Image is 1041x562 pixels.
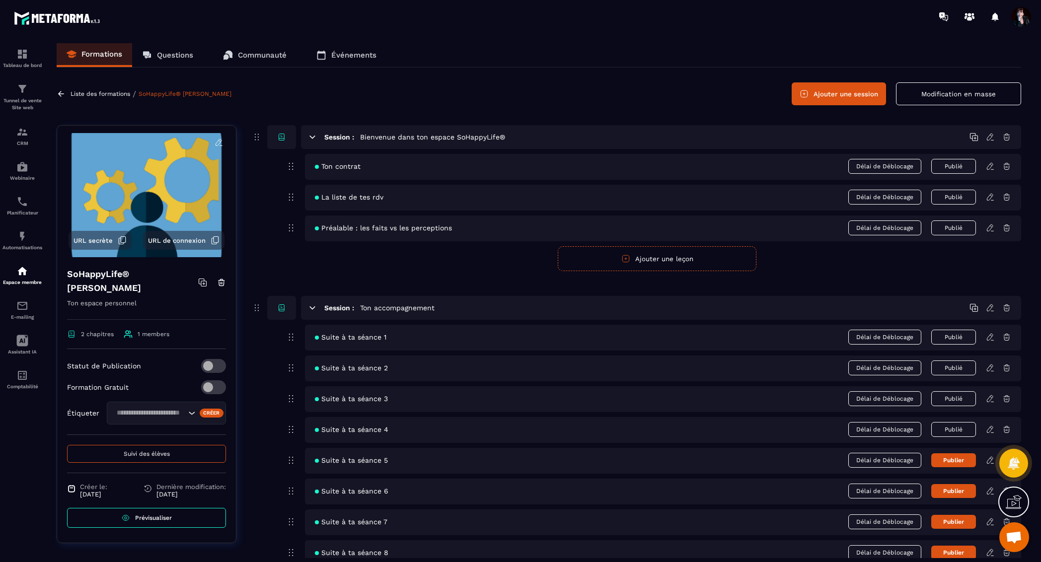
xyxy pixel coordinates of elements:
[2,97,42,111] p: Tunnel de vente Site web
[67,267,198,295] h4: SoHappyLife® [PERSON_NAME]
[16,230,28,242] img: automations
[931,360,976,375] button: Publié
[999,522,1029,552] div: Ouvrir le chat
[2,140,42,146] p: CRM
[848,190,921,205] span: Délai de Déblocage
[67,297,226,320] p: Ton espace personnel
[2,292,42,327] a: emailemailE-mailing
[238,51,287,60] p: Communauté
[2,245,42,250] p: Automatisations
[16,126,28,138] img: formation
[81,331,114,338] span: 2 chapitres
[16,265,28,277] img: automations
[2,119,42,153] a: formationformationCRM
[2,41,42,75] a: formationformationTableau de bord
[931,484,976,498] button: Publier
[67,383,129,391] p: Formation Gratuit
[558,246,756,271] button: Ajouter une leçon
[14,9,103,27] img: logo
[2,362,42,397] a: accountantaccountantComptabilité
[2,349,42,354] p: Assistant IA
[2,188,42,223] a: schedulerschedulerPlanificateur
[107,402,226,424] div: Search for option
[16,161,28,173] img: automations
[792,82,886,105] button: Ajouter une session
[67,445,226,463] button: Suivi des élèves
[2,384,42,389] p: Comptabilité
[65,133,228,257] img: background
[156,491,226,498] p: [DATE]
[324,133,354,141] h6: Session :
[71,90,130,97] a: Liste des formations
[306,43,386,67] a: Événements
[133,89,136,99] span: /
[139,90,231,97] a: SoHappyLife® [PERSON_NAME]
[124,450,170,457] span: Suivi des élèves
[848,220,921,235] span: Délai de Déblocage
[200,409,224,418] div: Créer
[148,237,206,244] span: URL de connexion
[74,237,113,244] span: URL secrète
[2,210,42,215] p: Planificateur
[2,175,42,181] p: Webinaire
[67,508,226,528] a: Prévisualiser
[315,193,383,201] span: La liste de tes rdv
[315,162,361,170] span: Ton contrat
[896,82,1021,105] button: Modification en masse
[931,159,976,174] button: Publié
[138,331,169,338] span: 1 members
[2,280,42,285] p: Espace membre
[315,333,386,341] span: Suite à ta séance 1
[113,408,186,419] input: Search for option
[931,515,976,529] button: Publier
[848,453,921,468] span: Délai de Déblocage
[931,330,976,345] button: Publié
[848,484,921,498] span: Délai de Déblocage
[931,391,976,406] button: Publié
[848,545,921,560] span: Délai de Déblocage
[16,83,28,95] img: formation
[156,483,226,491] span: Dernière modification:
[2,75,42,119] a: formationformationTunnel de vente Site web
[135,514,172,521] span: Prévisualiser
[315,487,388,495] span: Suite à ta séance 6
[213,43,297,67] a: Communauté
[848,330,921,345] span: Délai de Déblocage
[2,314,42,320] p: E-mailing
[848,514,921,529] span: Délai de Déblocage
[848,360,921,375] span: Délai de Déblocage
[132,43,203,67] a: Questions
[157,51,193,60] p: Questions
[315,518,387,526] span: Suite à ta séance 7
[848,422,921,437] span: Délai de Déblocage
[2,327,42,362] a: Assistant IA
[16,300,28,312] img: email
[931,220,976,235] button: Publié
[931,422,976,437] button: Publié
[67,409,99,417] p: Étiqueter
[931,546,976,560] button: Publier
[931,453,976,467] button: Publier
[848,391,921,406] span: Délai de Déblocage
[16,48,28,60] img: formation
[315,224,452,232] span: Préalable : les faits vs les perceptions
[315,395,388,403] span: Suite à ta séance 3
[16,369,28,381] img: accountant
[69,231,132,250] button: URL secrète
[315,549,388,557] span: Suite à ta séance 8
[931,190,976,205] button: Publié
[331,51,376,60] p: Événements
[16,196,28,208] img: scheduler
[315,364,388,372] span: Suite à ta séance 2
[360,132,505,142] h5: Bienvenue dans ton espace SoHappyLife®
[81,50,122,59] p: Formations
[360,303,435,313] h5: Ton accompagnement
[315,425,388,433] span: Suite à ta séance 4
[67,362,141,370] p: Statut de Publication
[2,258,42,292] a: automationsautomationsEspace membre
[315,456,388,464] span: Suite à ta séance 5
[80,483,107,491] span: Créer le:
[2,223,42,258] a: automationsautomationsAutomatisations
[848,159,921,174] span: Délai de Déblocage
